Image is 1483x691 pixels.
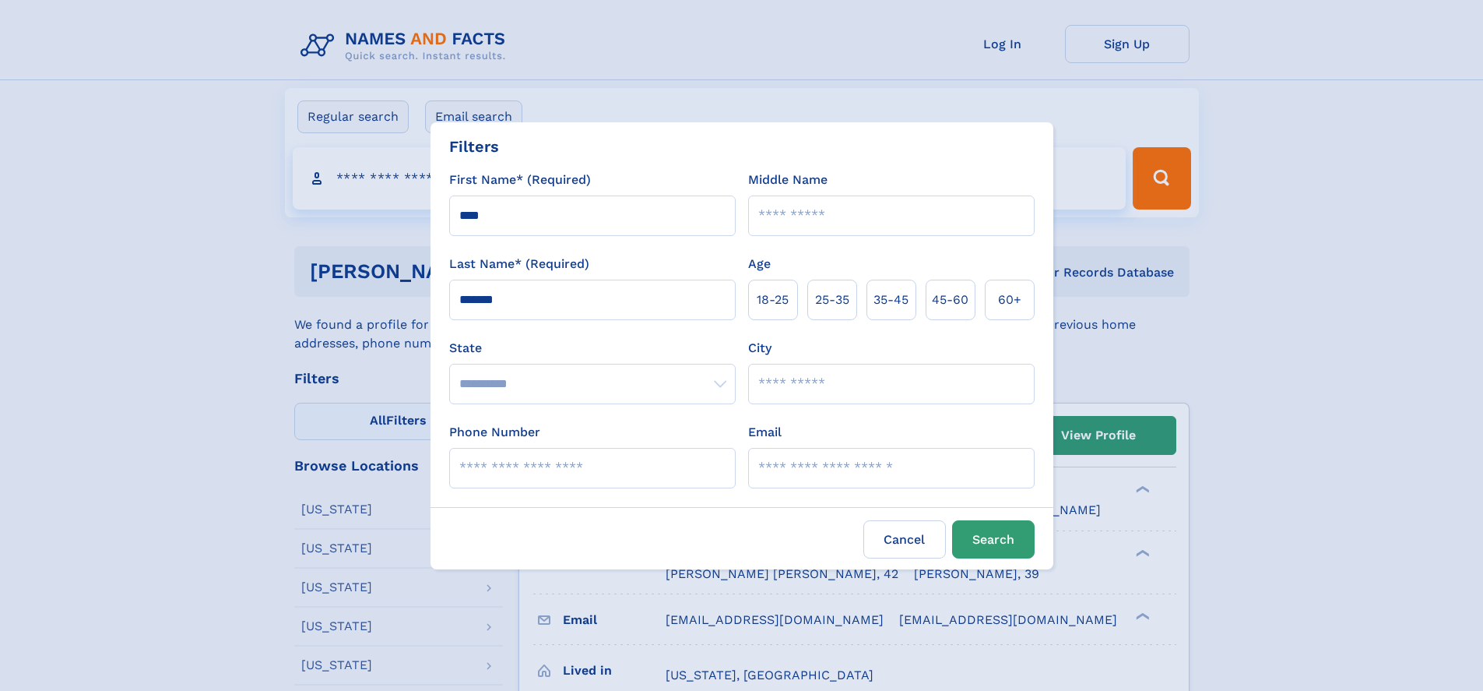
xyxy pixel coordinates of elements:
label: Age [748,255,771,273]
span: 18‑25 [757,291,789,309]
div: Filters [449,135,499,158]
label: Cancel [863,520,946,559]
span: 25‑35 [815,291,849,309]
label: Email [748,423,782,442]
label: Middle Name [748,171,828,189]
span: 60+ [998,291,1021,309]
label: Last Name* (Required) [449,255,589,273]
label: Phone Number [449,423,540,442]
span: 35‑45 [873,291,908,309]
label: City [748,339,771,358]
button: Search [952,520,1035,559]
label: State [449,339,736,358]
span: 45‑60 [932,291,968,309]
label: First Name* (Required) [449,171,591,189]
